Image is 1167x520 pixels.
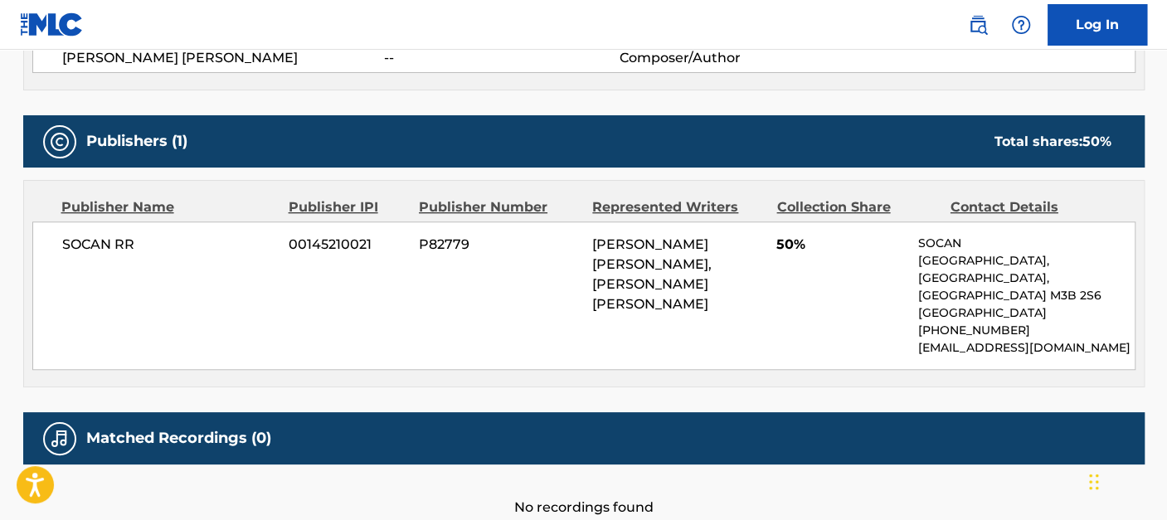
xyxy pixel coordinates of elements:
span: [PERSON_NAME] [PERSON_NAME] [62,48,384,68]
div: Publisher Number [419,197,580,217]
div: Contact Details [951,197,1111,217]
span: -- [383,48,619,68]
iframe: Chat Widget [1084,440,1167,520]
div: Drag [1089,457,1099,507]
img: search [968,15,988,35]
div: Publisher Name [61,197,276,217]
span: Composer/Author [620,48,834,68]
span: 50 % [1082,134,1111,149]
p: SOCAN [917,235,1134,252]
h5: Matched Recordings (0) [86,429,271,448]
div: No recordings found [23,464,1145,518]
p: [PHONE_NUMBER] [917,322,1134,339]
a: Public Search [961,8,994,41]
img: help [1011,15,1031,35]
a: Log In [1048,4,1147,46]
h5: Publishers (1) [86,132,187,151]
p: [EMAIL_ADDRESS][DOMAIN_NAME] [917,339,1134,357]
div: Represented Writers [592,197,764,217]
div: Collection Share [776,197,937,217]
span: P82779 [419,235,580,255]
span: [PERSON_NAME] [PERSON_NAME], [PERSON_NAME] [PERSON_NAME] [592,236,712,312]
div: Total shares: [994,132,1111,152]
p: [GEOGRAPHIC_DATA] [917,304,1134,322]
img: Publishers [50,132,70,152]
p: [GEOGRAPHIC_DATA], [GEOGRAPHIC_DATA] M3B 2S6 [917,270,1134,304]
span: 00145210021 [289,235,406,255]
p: [GEOGRAPHIC_DATA], [917,252,1134,270]
span: 50% [776,235,905,255]
span: SOCAN RR [62,235,277,255]
div: Publisher IPI [289,197,406,217]
img: MLC Logo [20,12,84,36]
img: Matched Recordings [50,429,70,449]
div: Help [1004,8,1038,41]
